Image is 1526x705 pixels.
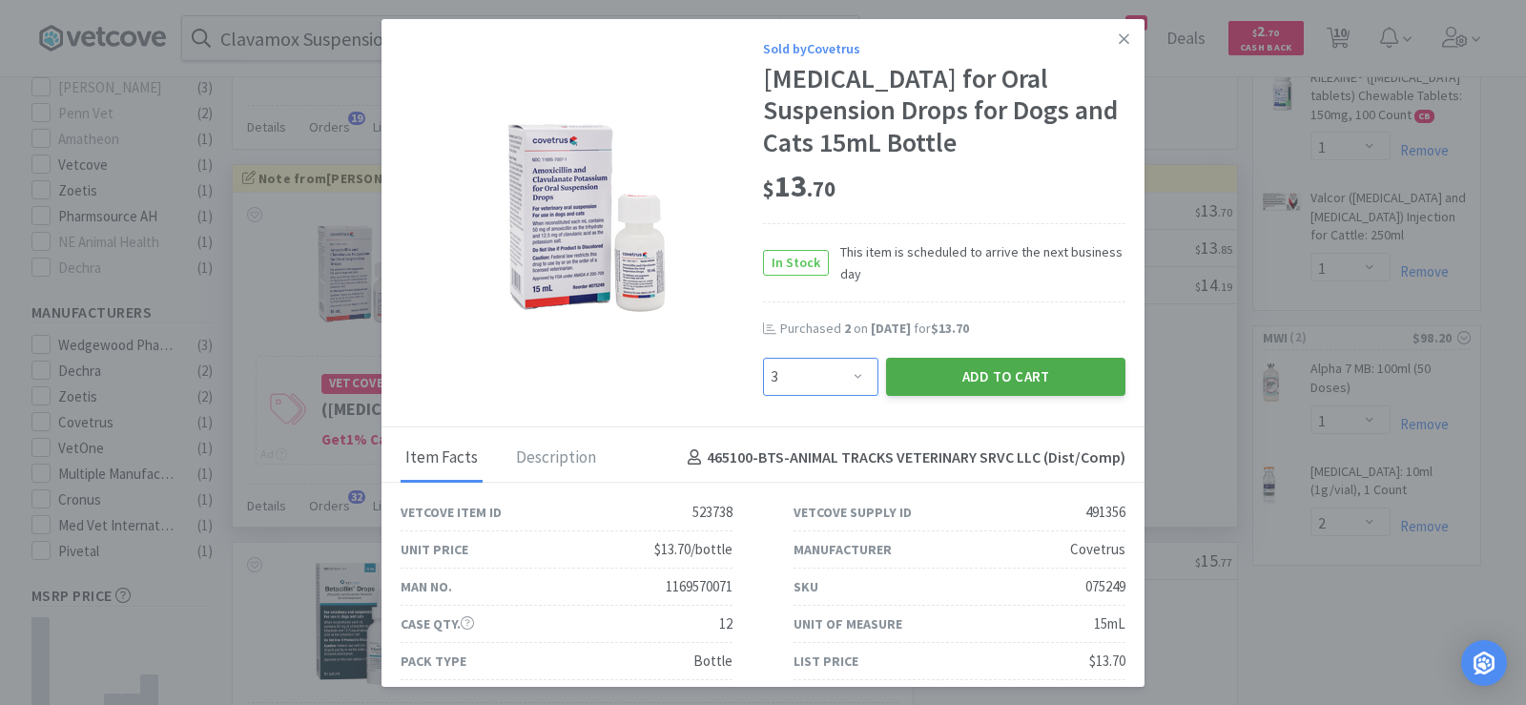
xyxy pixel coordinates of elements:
img: 39d4fc46d67c416e8090101133f4a1d0_491356.png [483,97,682,336]
div: 075249 [1085,575,1125,598]
div: Unit Price [401,539,468,560]
div: Vetcove Item ID [401,502,502,523]
div: List Price [794,651,858,672]
span: 2 [844,320,851,337]
div: Purchased on for [780,320,1125,339]
h4: 465100-BTS - ANIMAL TRACKS VETERINARY SRVC LLC (Dist/Comp) [680,446,1125,470]
div: Bottle [693,650,732,673]
div: 491356 [1085,501,1125,524]
div: [MEDICAL_DATA] for Oral Suspension Drops for Dogs and Cats 15mL Bottle [763,63,1125,159]
div: Unit of Measure [794,613,902,634]
div: Sold by Covetrus [763,38,1125,59]
div: Pack Type [401,651,466,672]
span: . 70 [807,176,835,202]
div: $13.70 [1089,650,1125,673]
div: Vetcove Supply ID [794,502,912,523]
div: Manufacturer [794,539,892,560]
span: $ [763,176,774,202]
span: This item is scheduled to arrive the next business day [829,241,1125,284]
div: 523738 [692,501,732,524]
button: Add to Cart [886,358,1125,396]
div: Open Intercom Messenger [1461,640,1507,686]
div: Description [511,435,601,483]
div: Covetrus [1070,538,1125,561]
div: Case Qty. [401,613,474,634]
span: $13.70 [931,320,969,337]
div: $13.70/bottle [654,538,732,561]
div: 12 [719,612,732,635]
span: 13 [763,167,835,205]
div: 1169570071 [666,575,732,598]
span: In Stock [764,251,828,275]
span: [DATE] [871,320,911,337]
div: Man No. [401,576,452,597]
div: 15mL [1094,612,1125,635]
div: SKU [794,576,818,597]
div: Item Facts [401,435,483,483]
